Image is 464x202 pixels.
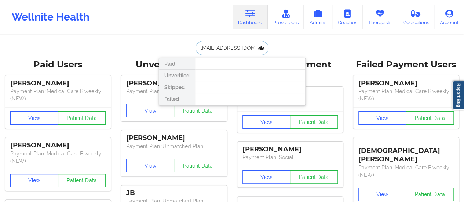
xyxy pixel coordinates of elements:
div: Paid Users [5,59,111,70]
a: Account [434,5,464,29]
p: Payment Plan : Medical Care Biweekly (NEW) [358,88,454,102]
p: Payment Plan : Unmatched Plan [126,88,222,95]
button: Patient Data [290,115,338,129]
a: Coaches [332,5,363,29]
div: Paid [159,58,195,70]
div: [PERSON_NAME] [10,141,106,150]
button: Patient Data [174,159,222,172]
p: Payment Plan : Social [242,154,338,161]
button: Patient Data [406,188,454,201]
button: Patient Data [58,174,106,187]
a: Admins [304,5,332,29]
div: [PERSON_NAME] [126,134,222,142]
button: Patient Data [58,111,106,125]
div: [PERSON_NAME] [358,79,454,88]
button: View [242,170,291,184]
div: [PERSON_NAME] [126,79,222,88]
div: Unverified Users [121,59,227,70]
a: Medications [397,5,435,29]
p: Payment Plan : Medical Care Biweekly (NEW) [358,164,454,179]
div: Failed Payment Users [353,59,459,70]
div: [PERSON_NAME] [10,79,106,88]
button: Patient Data [406,111,454,125]
a: Dashboard [233,5,268,29]
p: Payment Plan : Unmatched Plan [126,143,222,150]
button: View [358,111,406,125]
button: View [126,104,174,117]
button: View [358,188,406,201]
div: [PERSON_NAME] [242,145,338,154]
div: [DEMOGRAPHIC_DATA][PERSON_NAME] [358,141,454,164]
div: Unverified [159,70,195,81]
a: Prescribers [268,5,304,29]
button: View [10,174,58,187]
button: View [126,159,174,172]
div: JB [126,189,222,197]
button: Patient Data [174,104,222,117]
div: Skipped [159,81,195,93]
p: Payment Plan : Medical Care Biweekly (NEW) [10,150,106,165]
button: View [10,111,58,125]
div: Failed [159,93,195,105]
button: Patient Data [290,170,338,184]
button: View [242,115,291,129]
a: Report Bug [452,81,464,110]
a: Therapists [363,5,397,29]
p: Payment Plan : Medical Care Biweekly (NEW) [10,88,106,102]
